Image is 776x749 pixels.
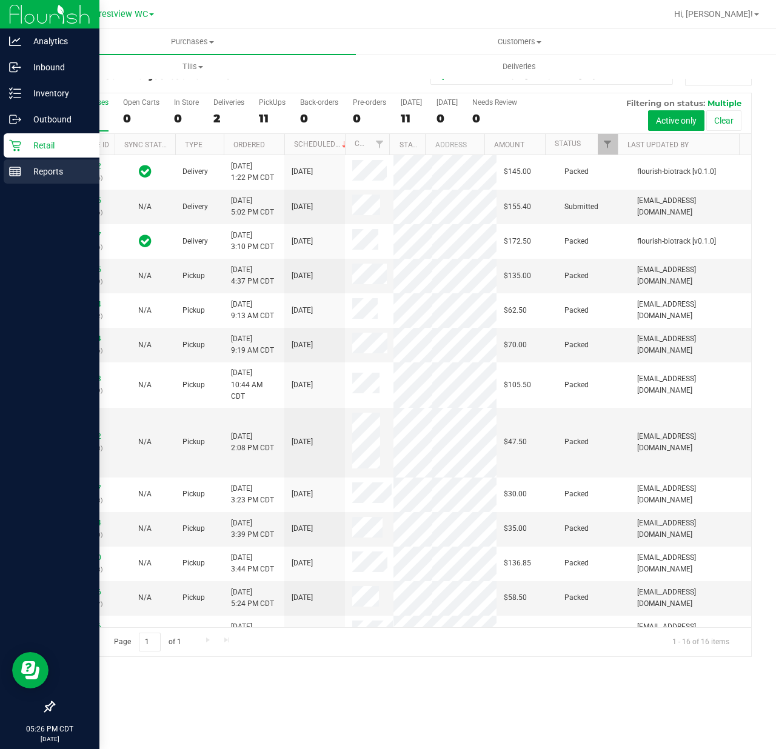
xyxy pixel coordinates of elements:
[231,483,274,506] span: [DATE] 3:23 PM CDT
[233,141,265,149] a: Ordered
[564,270,589,282] span: Packed
[182,436,205,448] span: Pickup
[21,60,94,75] p: Inbound
[355,139,392,148] a: Customer
[29,54,356,79] a: Tills
[12,652,48,688] iframe: Resource center
[138,306,152,315] span: Not Applicable
[9,35,21,47] inline-svg: Analytics
[259,112,286,125] div: 11
[139,233,152,250] span: In Sync
[21,112,94,127] p: Outbound
[5,734,94,744] p: [DATE]
[627,141,689,149] a: Last Updated By
[504,339,527,351] span: $70.00
[504,270,531,282] span: $135.00
[30,61,355,72] span: Tills
[182,166,208,178] span: Delivery
[231,230,274,253] span: [DATE] 3:10 PM CDT
[29,36,356,47] span: Purchases
[138,381,152,389] span: Not Applicable
[504,558,531,569] span: $136.85
[292,166,313,178] span: [DATE]
[292,558,313,569] span: [DATE]
[174,98,199,107] div: In Store
[231,161,274,184] span: [DATE] 1:22 PM CDT
[504,379,531,391] span: $105.50
[174,112,199,125] div: 0
[598,134,618,155] a: Filter
[504,488,527,500] span: $30.00
[292,592,313,604] span: [DATE]
[182,592,205,604] span: Pickup
[564,305,589,316] span: Packed
[231,552,274,575] span: [DATE] 3:44 PM CDT
[93,9,148,19] span: Crestview WC
[124,141,171,149] a: Sync Status
[564,488,589,500] span: Packed
[353,98,386,107] div: Pre-orders
[486,61,552,72] span: Deliveries
[707,98,741,108] span: Multiple
[637,373,744,396] span: [EMAIL_ADDRESS][DOMAIN_NAME]
[182,201,208,213] span: Delivery
[138,490,152,498] span: Not Applicable
[231,195,274,218] span: [DATE] 5:02 PM CDT
[300,112,338,125] div: 0
[637,483,744,506] span: [EMAIL_ADDRESS][DOMAIN_NAME]
[637,299,744,322] span: [EMAIL_ADDRESS][DOMAIN_NAME]
[626,98,705,108] span: Filtering on status:
[138,305,152,316] button: N/A
[138,201,152,213] button: N/A
[637,621,744,644] span: [EMAIL_ADDRESS][DOMAIN_NAME]
[292,436,313,448] span: [DATE]
[138,438,152,446] span: Not Applicable
[292,236,313,247] span: [DATE]
[504,201,531,213] span: $155.40
[504,523,527,534] span: $35.00
[29,29,356,55] a: Purchases
[182,488,205,500] span: Pickup
[504,592,527,604] span: $58.50
[292,488,313,500] span: [DATE]
[637,333,744,356] span: [EMAIL_ADDRESS][DOMAIN_NAME]
[53,70,286,81] h3: Purchase Summary:
[138,593,152,602] span: Not Applicable
[138,524,152,533] span: Not Applicable
[564,236,589,247] span: Packed
[138,559,152,567] span: Not Applicable
[472,98,517,107] div: Needs Review
[637,236,716,247] span: flourish-biotrack [v0.1.0]
[555,139,581,148] a: Status
[139,163,152,180] span: In Sync
[564,436,589,448] span: Packed
[564,558,589,569] span: Packed
[182,270,205,282] span: Pickup
[182,379,205,391] span: Pickup
[138,436,152,448] button: N/A
[637,195,744,218] span: [EMAIL_ADDRESS][DOMAIN_NAME]
[637,552,744,575] span: [EMAIL_ADDRESS][DOMAIN_NAME]
[401,98,422,107] div: [DATE]
[138,379,152,391] button: N/A
[564,379,589,391] span: Packed
[123,112,159,125] div: 0
[564,592,589,604] span: Packed
[5,724,94,734] p: 05:26 PM CDT
[21,34,94,48] p: Analytics
[231,587,274,610] span: [DATE] 5:24 PM CDT
[182,558,205,569] span: Pickup
[138,270,152,282] button: N/A
[231,333,274,356] span: [DATE] 9:19 AM CDT
[356,54,683,79] a: Deliveries
[436,98,458,107] div: [DATE]
[21,164,94,179] p: Reports
[648,110,704,131] button: Active only
[21,86,94,101] p: Inventory
[300,98,338,107] div: Back-orders
[637,166,716,178] span: flourish-biotrack [v0.1.0]
[564,166,589,178] span: Packed
[637,587,744,610] span: [EMAIL_ADDRESS][DOMAIN_NAME]
[231,264,274,287] span: [DATE] 4:37 PM CDT
[231,621,274,644] span: [DATE] 4:14 PM CDT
